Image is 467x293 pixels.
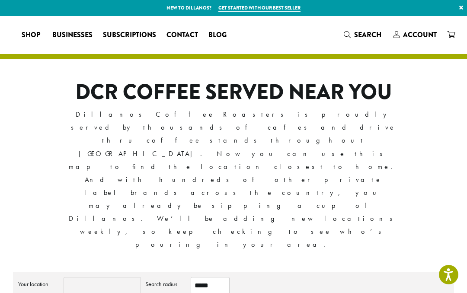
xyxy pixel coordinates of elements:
span: Businesses [52,30,93,41]
a: Shop [16,28,47,42]
span: Subscriptions [103,30,156,41]
span: Contact [166,30,198,41]
span: Search [354,30,381,40]
span: Account [403,30,437,40]
label: Search radius [145,277,186,291]
p: Dillanos Coffee Roasters is proudly served by thousands of cafes and drive thru coffee stands thr... [68,108,399,251]
span: Blog [208,30,227,41]
label: Your location [18,277,59,291]
a: Get started with our best seller [218,4,301,12]
span: Shop [22,30,40,41]
h1: DCR COFFEE SERVED NEAR YOU [68,80,399,105]
a: Search [339,28,388,42]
